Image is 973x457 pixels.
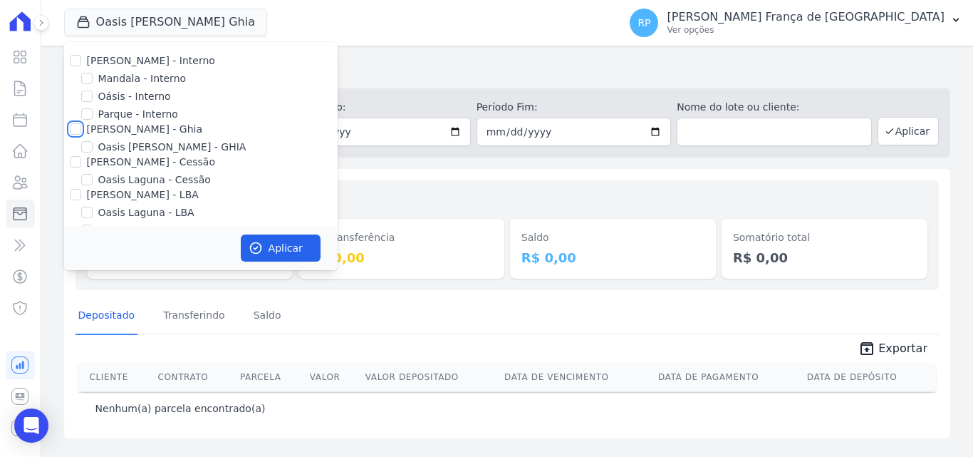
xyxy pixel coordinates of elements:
[618,3,973,43] button: RP [PERSON_NAME] França de [GEOGRAPHIC_DATA] Ver opções
[87,123,202,135] label: [PERSON_NAME] - Ghia
[801,363,936,391] th: Data de Depósito
[64,9,267,36] button: Oasis [PERSON_NAME] Ghia
[360,363,499,391] th: Valor Depositado
[241,235,321,262] button: Aplicar
[98,89,171,104] label: Oásis - Interno
[76,298,138,335] a: Depositado
[310,248,493,267] dd: R$ 0,00
[499,363,652,391] th: Data de Vencimento
[98,173,211,188] label: Oasis Laguna - Cessão
[98,205,194,220] label: Oasis Laguna - LBA
[677,100,872,115] label: Nome do lote ou cliente:
[98,107,178,122] label: Parque - Interno
[733,248,916,267] dd: R$ 0,00
[160,298,228,335] a: Transferindo
[521,248,704,267] dd: R$ 0,00
[667,10,945,24] p: [PERSON_NAME] França de [GEOGRAPHIC_DATA]
[276,100,471,115] label: Período Inicío:
[304,363,360,391] th: Valor
[152,363,234,391] th: Contrato
[733,230,916,245] dt: Somatório total
[64,57,950,83] h2: Minha Carteira
[87,189,199,200] label: [PERSON_NAME] - LBA
[98,71,186,86] label: Mandala - Interno
[878,340,927,357] span: Exportar
[477,100,672,115] label: Período Fim:
[251,298,284,335] a: Saldo
[14,409,48,443] div: Open Intercom Messenger
[87,156,215,168] label: [PERSON_NAME] - Cessão
[234,363,304,391] th: Parcela
[78,363,152,391] th: Cliente
[95,401,266,416] p: Nenhum(a) parcela encontrado(a)
[878,117,939,145] button: Aplicar
[858,340,875,357] i: unarchive
[98,223,204,238] label: Oasis Laguna - LBA 2
[847,340,939,360] a: unarchive Exportar
[98,140,246,155] label: Oasis [PERSON_NAME] - GHIA
[87,55,215,66] label: [PERSON_NAME] - Interno
[521,230,704,245] dt: Saldo
[638,18,650,28] span: RP
[667,24,945,36] p: Ver opções
[310,230,493,245] dt: Em transferência
[652,363,801,391] th: Data de Pagamento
